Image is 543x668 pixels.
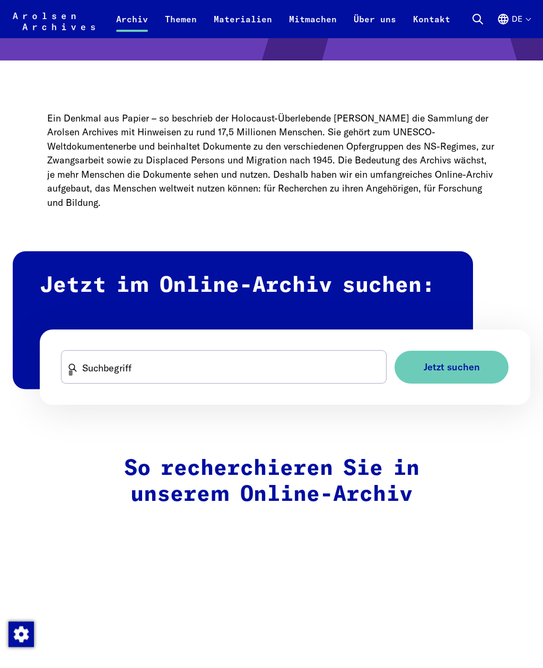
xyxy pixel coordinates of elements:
[156,13,205,38] a: Themen
[345,13,405,38] a: Über uns
[405,13,459,38] a: Kontakt
[424,362,480,374] span: Jetzt suchen
[108,6,459,32] nav: Primär
[205,13,281,38] a: Materialien
[497,13,530,38] button: Deutsch, Sprachauswahl
[47,456,496,508] h2: So recherchieren Sie in unserem Online-Archiv
[108,13,156,38] a: Archiv
[47,112,496,210] p: Ein Denkmal aus Papier – so beschrieb der Holocaust-Überlebende [PERSON_NAME] die Sammlung der Ar...
[13,252,473,389] h2: Jetzt im Online-Archiv suchen:
[8,622,34,647] img: Zustimmung ändern
[395,351,509,385] button: Jetzt suchen
[281,13,345,38] a: Mitmachen
[8,621,33,647] div: Zustimmung ändern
